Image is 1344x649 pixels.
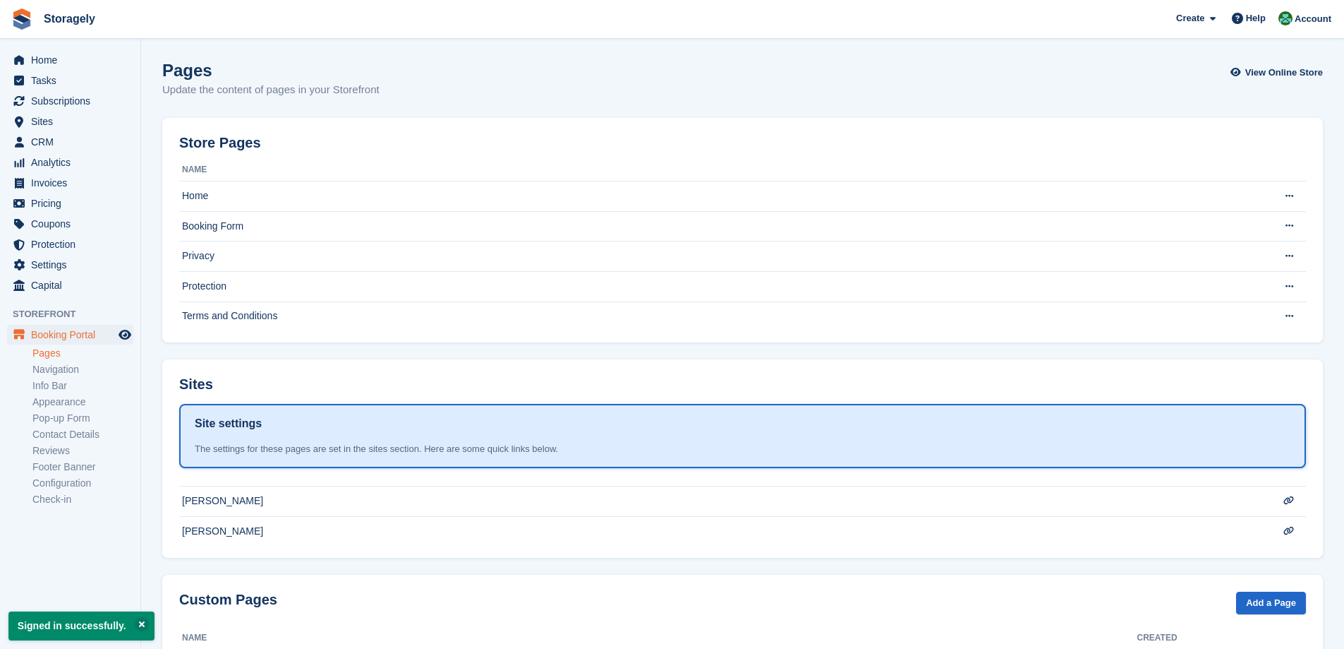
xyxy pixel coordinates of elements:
[1295,12,1331,26] span: Account
[31,50,116,70] span: Home
[7,132,133,152] a: menu
[7,173,133,193] a: menu
[31,132,116,152] span: CRM
[11,8,32,30] img: stora-icon-8386f47178a22dfd0bd8f6a31ec36ba5ce8667c1dd55bd0f319d3a0aa187defe.svg
[179,181,1249,212] td: Home
[1278,11,1292,25] img: Notifications
[1245,66,1323,80] span: View Online Store
[31,153,116,172] span: Analytics
[179,159,1249,181] th: Name
[32,347,133,360] a: Pages
[31,173,116,193] span: Invoices
[116,326,133,343] a: Preview store
[32,379,133,393] a: Info Bar
[7,325,133,345] a: menu
[179,211,1249,242] td: Booking Form
[31,91,116,111] span: Subscriptions
[195,415,262,432] h1: Site settings
[1234,61,1323,84] a: View Online Store
[162,61,380,80] h1: Pages
[31,193,116,213] span: Pricing
[7,193,133,213] a: menu
[7,50,133,70] a: menu
[179,271,1249,302] td: Protection
[7,255,133,275] a: menu
[31,214,116,234] span: Coupons
[32,444,133,458] a: Reviews
[13,307,140,321] span: Storefront
[32,395,133,409] a: Appearance
[179,302,1249,331] td: Terms and Conditions
[8,612,155,641] p: Signed in successfully.
[32,428,133,441] a: Contact Details
[7,91,133,111] a: menu
[7,112,133,131] a: menu
[1236,592,1306,615] a: Add a Page
[31,71,116,90] span: Tasks
[32,363,133,376] a: Navigation
[7,234,133,254] a: menu
[195,442,1290,456] div: The settings for these pages are set in the sites section. Here are some quick links below.
[32,460,133,474] a: Footer Banner
[31,112,116,131] span: Sites
[1176,11,1204,25] span: Create
[7,71,133,90] a: menu
[32,493,133,506] a: Check-in
[179,242,1249,272] td: Privacy
[31,325,116,345] span: Booking Portal
[7,275,133,295] a: menu
[7,214,133,234] a: menu
[38,7,101,30] a: Storagely
[179,487,1249,517] td: [PERSON_NAME]
[179,592,277,608] h2: Custom Pages
[31,234,116,254] span: Protection
[32,412,133,425] a: Pop-up Form
[7,153,133,172] a: menu
[32,477,133,490] a: Configuration
[162,82,380,98] p: Update the content of pages in your Storefront
[179,376,213,393] h2: Sites
[31,255,116,275] span: Settings
[179,135,261,151] h2: Store Pages
[31,275,116,295] span: Capital
[1246,11,1266,25] span: Help
[179,516,1249,546] td: [PERSON_NAME]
